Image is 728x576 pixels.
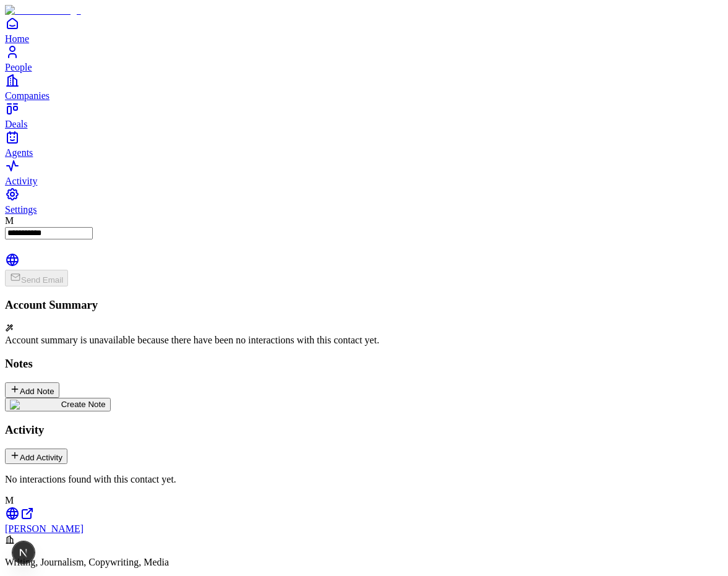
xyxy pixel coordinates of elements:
button: Add Activity [5,449,67,464]
span: Create Note [61,400,106,409]
div: M [5,215,723,226]
button: create noteCreate Note [5,398,111,411]
span: Deals [5,119,27,129]
span: Agents [5,147,33,158]
span: Settings [5,204,37,215]
div: Account summary is unavailable because there have been no interactions with this contact yet. [5,335,723,346]
a: Companies [5,73,723,101]
span: Home [5,33,29,44]
span: People [5,62,32,72]
a: People [5,45,723,72]
div: M [5,495,723,506]
a: Home [5,16,723,44]
a: Deals [5,101,723,129]
p: No interactions found with this contact yet. [5,474,723,485]
a: [PERSON_NAME] [5,523,84,534]
h3: Notes [5,357,723,371]
a: Settings [5,187,723,215]
div: Add Note [10,384,54,396]
button: Send Email [5,270,68,286]
h3: Account Summary [5,298,723,312]
a: Agents [5,130,723,158]
img: Item Brain Logo [5,5,81,16]
span: Activity [5,176,37,186]
a: Activity [5,158,723,186]
span: Companies [5,90,49,101]
p: Writing, Journalism, Copywriting, Media [5,557,723,568]
button: Add Note [5,382,59,398]
h3: Activity [5,423,723,437]
img: create note [10,400,61,410]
